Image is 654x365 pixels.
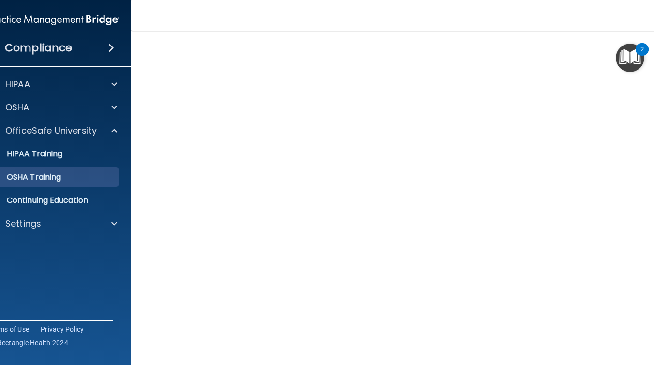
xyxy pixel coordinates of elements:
iframe: HCT [158,36,651,356]
h4: Compliance [5,41,72,55]
a: Privacy Policy [41,324,84,334]
p: OSHA [5,102,30,113]
div: 2 [640,49,644,62]
p: Settings [5,218,41,229]
p: HIPAA [5,78,30,90]
button: Open Resource Center, 2 new notifications [616,44,644,72]
p: OfficeSafe University [5,125,97,137]
h4: Hazard Communication Training [158,18,651,31]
